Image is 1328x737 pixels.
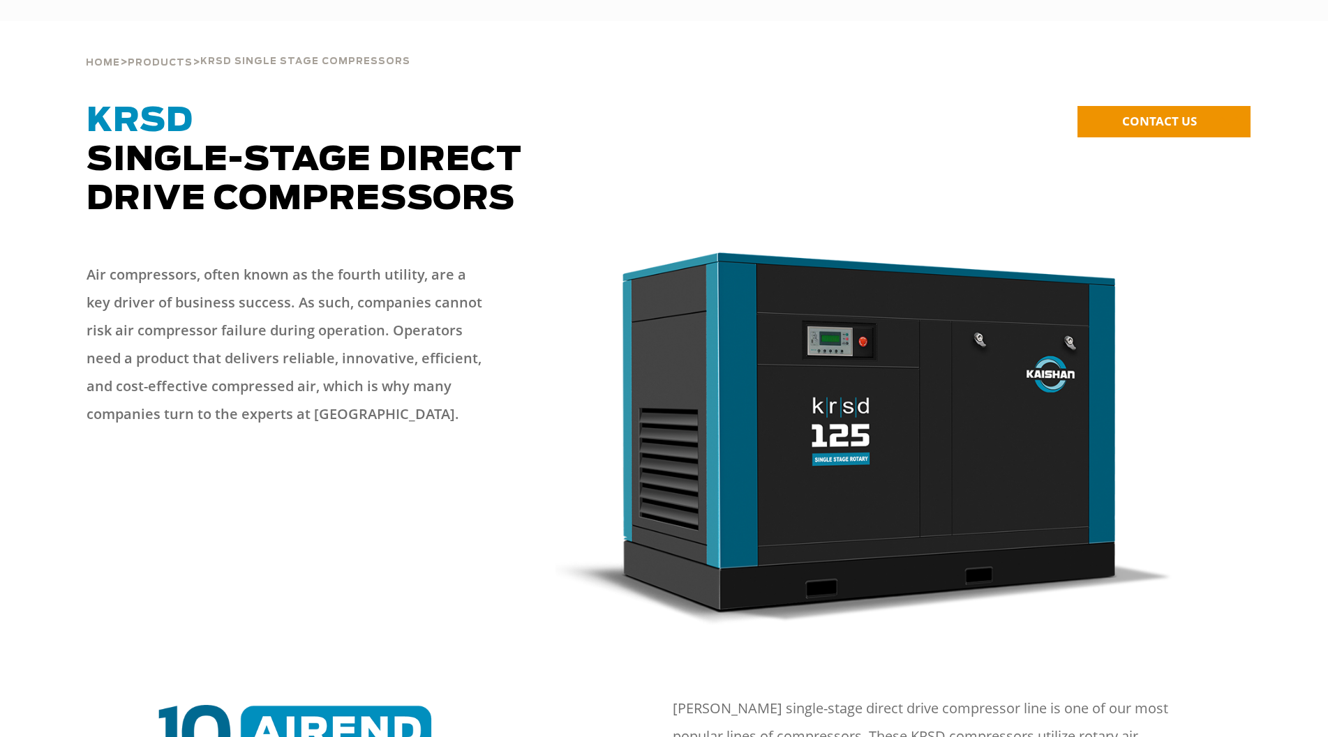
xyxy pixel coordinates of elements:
span: Home [86,59,120,68]
p: Air compressors, often known as the fourth utility, are a key driver of business success. As such... [87,261,491,428]
img: krsd125 [555,247,1174,625]
span: krsd single stage compressors [200,57,410,66]
div: > > [86,21,410,74]
span: Single-Stage Direct Drive Compressors [87,105,522,216]
span: Products [128,59,193,68]
a: Home [86,56,120,68]
span: CONTACT US [1122,113,1197,129]
a: CONTACT US [1077,106,1251,137]
span: KRSD [87,105,193,138]
a: Products [128,56,193,68]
